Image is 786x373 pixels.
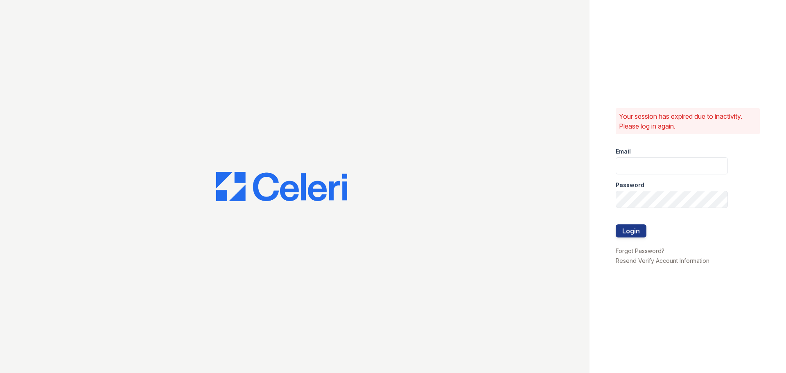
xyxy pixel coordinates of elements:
a: Resend Verify Account Information [616,257,709,264]
a: Forgot Password? [616,247,664,254]
img: CE_Logo_Blue-a8612792a0a2168367f1c8372b55b34899dd931a85d93a1a3d3e32e68fde9ad4.png [216,172,347,201]
label: Email [616,147,631,156]
label: Password [616,181,644,189]
p: Your session has expired due to inactivity. Please log in again. [619,111,757,131]
button: Login [616,224,646,237]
